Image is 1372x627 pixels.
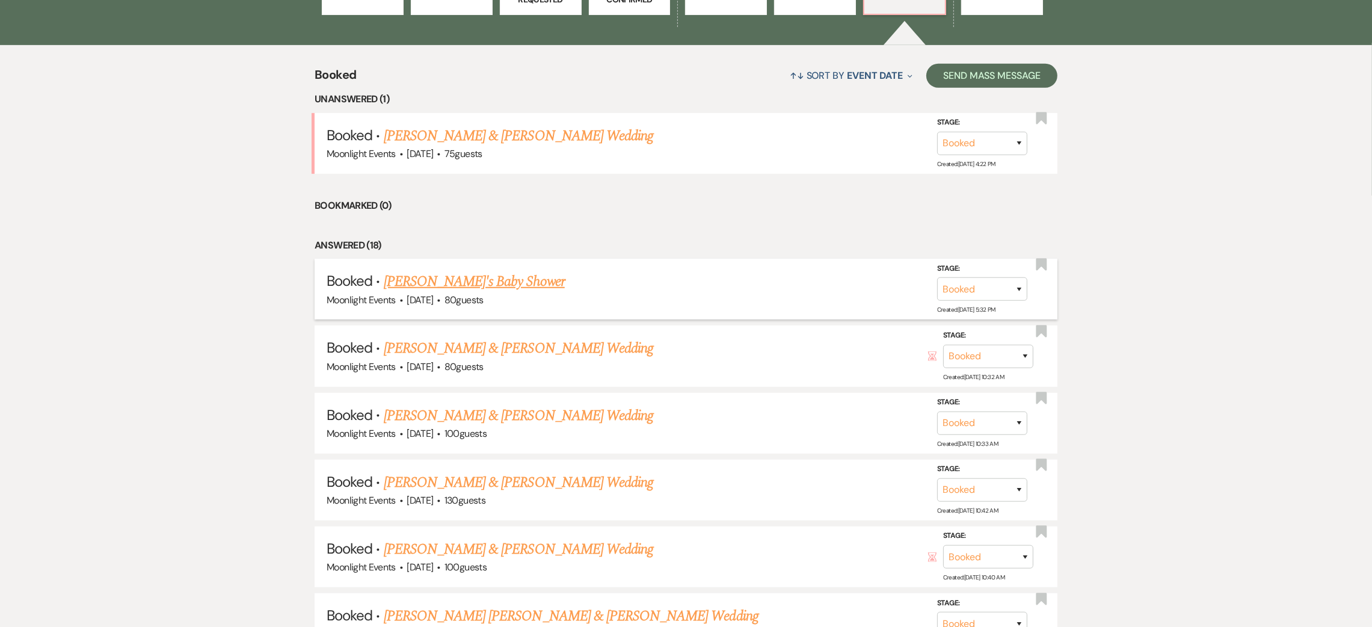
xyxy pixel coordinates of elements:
[384,271,565,292] a: [PERSON_NAME]'s Baby Shower
[407,427,433,440] span: [DATE]
[327,472,372,491] span: Booked
[445,427,487,440] span: 100 guests
[445,147,482,160] span: 75 guests
[937,116,1027,129] label: Stage:
[407,294,433,306] span: [DATE]
[937,463,1027,476] label: Stage:
[327,494,396,507] span: Moonlight Events
[785,60,917,91] button: Sort By Event Date
[327,147,396,160] span: Moonlight Events
[327,561,396,573] span: Moonlight Events
[315,238,1057,253] li: Answered (18)
[384,539,653,560] a: [PERSON_NAME] & [PERSON_NAME] Wedding
[847,69,903,82] span: Event Date
[445,494,485,507] span: 130 guests
[943,372,1004,380] span: Created: [DATE] 10:32 AM
[315,66,356,91] span: Booked
[943,329,1033,342] label: Stage:
[943,573,1004,581] span: Created: [DATE] 10:40 AM
[943,530,1033,543] label: Stage:
[790,69,804,82] span: ↑↓
[327,271,372,290] span: Booked
[937,396,1027,409] label: Stage:
[407,360,433,373] span: [DATE]
[384,605,758,627] a: [PERSON_NAME] [PERSON_NAME] & [PERSON_NAME] Wedding
[384,338,653,359] a: [PERSON_NAME] & [PERSON_NAME] Wedding
[327,539,372,558] span: Booked
[327,360,396,373] span: Moonlight Events
[384,405,653,427] a: [PERSON_NAME] & [PERSON_NAME] Wedding
[407,147,433,160] span: [DATE]
[315,91,1057,107] li: Unanswered (1)
[445,294,484,306] span: 80 guests
[407,561,433,573] span: [DATE]
[937,597,1027,610] label: Stage:
[327,406,372,424] span: Booked
[327,294,396,306] span: Moonlight Events
[327,606,372,625] span: Booked
[937,160,995,168] span: Created: [DATE] 4:22 PM
[937,440,998,448] span: Created: [DATE] 10:33 AM
[407,494,433,507] span: [DATE]
[384,472,653,493] a: [PERSON_NAME] & [PERSON_NAME] Wedding
[445,360,484,373] span: 80 guests
[384,125,653,147] a: [PERSON_NAME] & [PERSON_NAME] Wedding
[937,306,995,313] span: Created: [DATE] 5:32 PM
[937,507,998,514] span: Created: [DATE] 10:42 AM
[445,561,487,573] span: 100 guests
[926,64,1057,88] button: Send Mass Message
[327,338,372,357] span: Booked
[937,262,1027,276] label: Stage:
[315,198,1057,214] li: Bookmarked (0)
[327,427,396,440] span: Moonlight Events
[327,126,372,144] span: Booked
